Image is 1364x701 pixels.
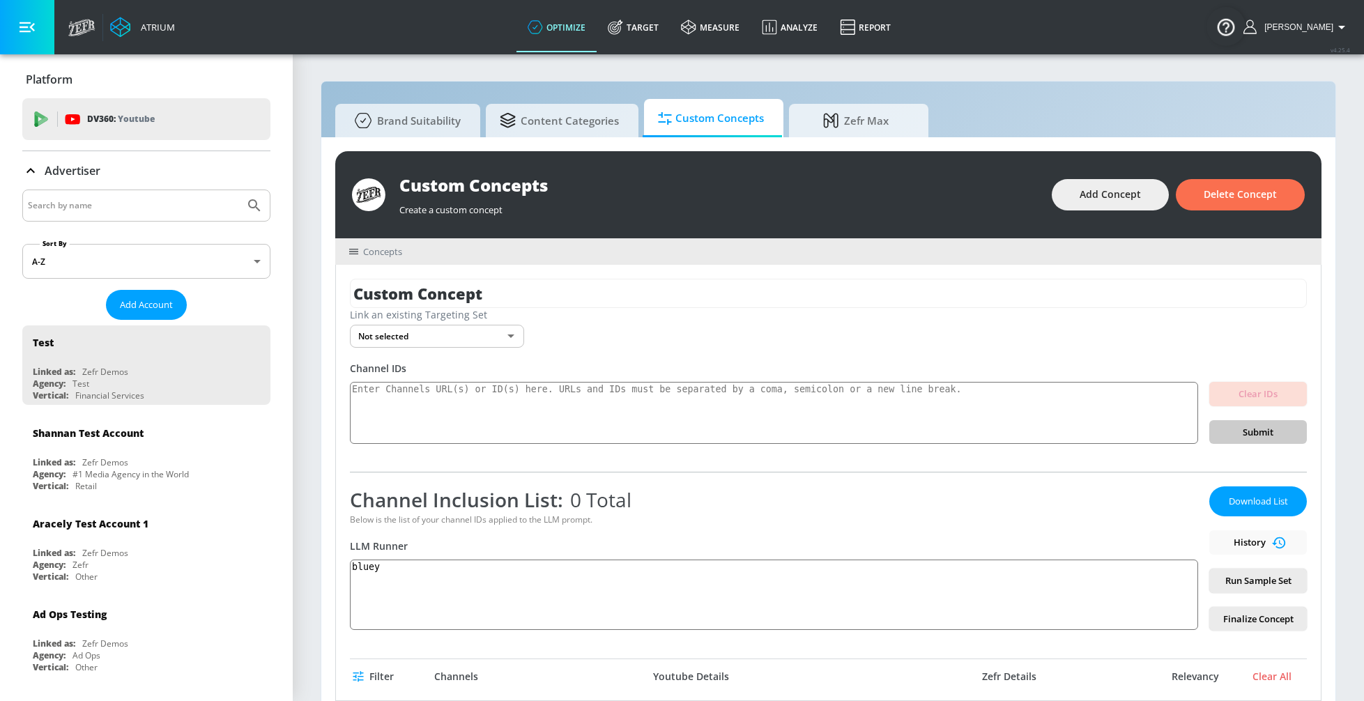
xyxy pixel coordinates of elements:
[1209,569,1307,593] button: Run Sample Set
[803,104,909,137] span: Zefr Max
[22,244,270,279] div: A-Z
[1259,22,1333,32] span: login as: uyen.hoang@zefr.com
[1223,493,1293,509] span: Download List
[135,21,175,33] div: Atrium
[22,507,270,586] div: Aracely Test Account 1Linked as:Zefr DemosAgency:ZefrVertical:Other
[22,416,270,495] div: Shannan Test AccountLinked as:Zefr DemosAgency:#1 Media Agency in the WorldVertical:Retail
[82,638,128,649] div: Zefr Demos
[1204,186,1277,203] span: Delete Concept
[22,151,270,190] div: Advertiser
[22,325,270,405] div: TestLinked as:Zefr DemosAgency:TestVertical:Financial Services
[350,325,524,348] div: Not selected
[1209,382,1307,406] button: Clear IDs
[72,378,89,390] div: Test
[75,480,97,492] div: Retail
[658,102,764,135] span: Custom Concepts
[866,670,1154,683] div: Zefr Details
[33,480,68,492] div: Vertical:
[75,390,144,401] div: Financial Services
[40,239,70,248] label: Sort By
[45,163,100,178] p: Advertiser
[399,174,1038,197] div: Custom Concepts
[33,608,107,621] div: Ad Ops Testing
[751,2,829,52] a: Analyze
[1220,386,1296,402] span: Clear IDs
[1052,179,1169,210] button: Add Concept
[524,670,859,683] div: Youtube Details
[1243,19,1350,36] button: [PERSON_NAME]
[516,2,597,52] a: optimize
[1209,486,1307,516] button: Download List
[33,366,75,378] div: Linked as:
[350,514,1198,525] div: Below is the list of your channel IDs applied to the LLM prompt.
[350,664,399,690] button: Filter
[355,668,394,686] span: Filter
[33,468,66,480] div: Agency:
[26,72,72,87] p: Platform
[1220,573,1296,589] span: Run Sample Set
[350,308,1307,321] div: Link an existing Targeting Set
[1331,46,1350,54] span: v 4.25.4
[120,297,173,313] span: Add Account
[33,571,68,583] div: Vertical:
[33,638,75,649] div: Linked as:
[1080,186,1141,203] span: Add Concept
[22,98,270,140] div: DV360: Youtube
[1237,670,1307,683] div: Clear All
[33,517,148,530] div: Aracely Test Account 1
[33,649,66,661] div: Agency:
[22,60,270,99] div: Platform
[72,649,100,661] div: Ad Ops
[500,104,619,137] span: Content Categories
[349,104,461,137] span: Brand Suitability
[75,571,98,583] div: Other
[33,378,66,390] div: Agency:
[33,559,66,571] div: Agency:
[75,661,98,673] div: Other
[87,111,155,127] p: DV360:
[33,456,75,468] div: Linked as:
[106,290,187,320] button: Add Account
[563,486,631,513] span: 0 Total
[82,547,128,559] div: Zefr Demos
[82,456,128,468] div: Zefr Demos
[33,336,54,349] div: Test
[82,366,128,378] div: Zefr Demos
[1209,607,1307,631] button: Finalize Concept
[363,245,402,258] span: Concepts
[72,559,89,571] div: Zefr
[1176,179,1305,210] button: Delete Concept
[33,547,75,559] div: Linked as:
[28,197,239,215] input: Search by name
[72,468,189,480] div: #1 Media Agency in the World
[399,197,1038,216] div: Create a custom concept
[350,486,1198,513] div: Channel Inclusion List:
[22,597,270,677] div: Ad Ops TestingLinked as:Zefr DemosAgency:Ad OpsVertical:Other
[1206,7,1246,46] button: Open Resource Center
[670,2,751,52] a: measure
[349,245,402,258] div: Concepts
[829,2,902,52] a: Report
[33,661,68,673] div: Vertical:
[1220,611,1296,627] span: Finalize Concept
[33,390,68,401] div: Vertical:
[1160,670,1230,683] div: Relevancy
[118,111,155,126] p: Youtube
[350,560,1198,630] textarea: bluey
[350,362,1307,375] div: Channel IDs
[33,426,144,440] div: Shannan Test Account
[597,2,670,52] a: Target
[434,670,478,683] div: Channels
[110,17,175,38] a: Atrium
[350,539,1198,553] div: LLM Runner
